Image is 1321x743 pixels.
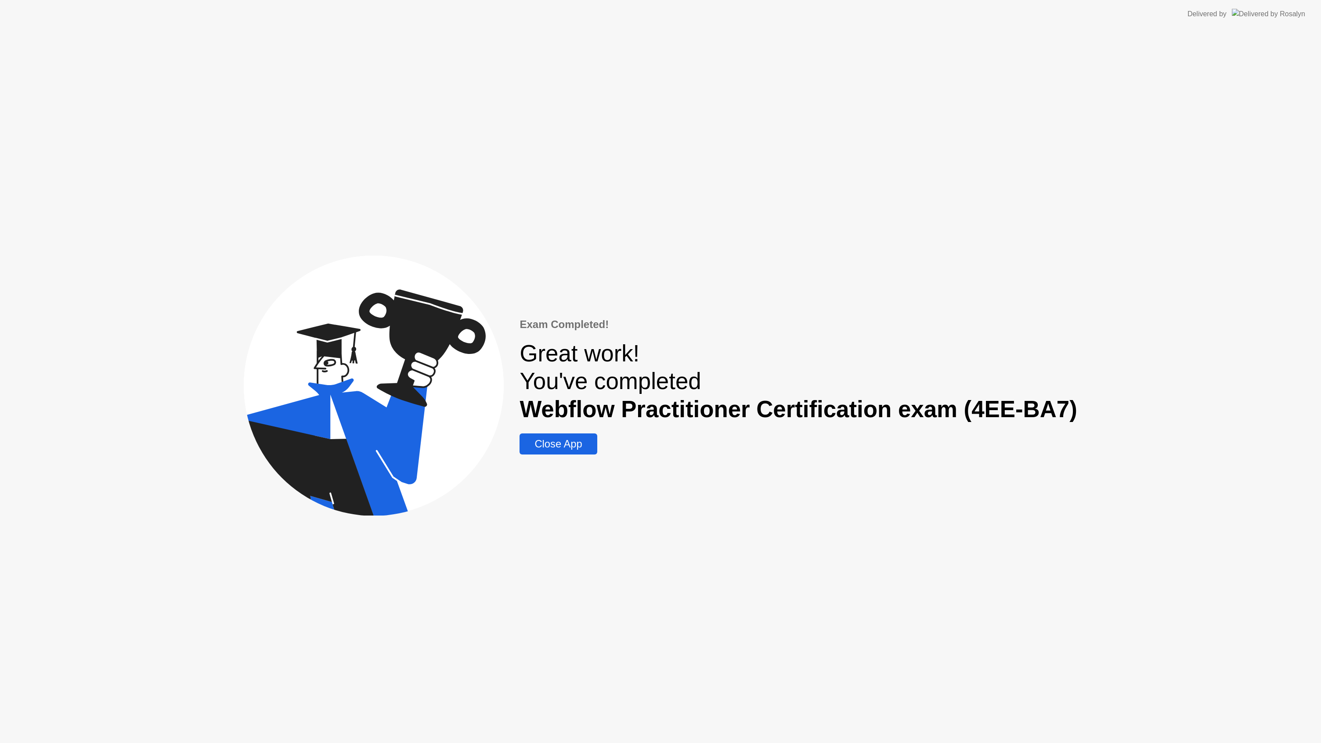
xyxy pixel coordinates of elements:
div: Close App [522,438,594,450]
img: Delivered by Rosalyn [1232,9,1305,19]
div: Exam Completed! [520,317,1077,332]
div: Delivered by [1187,9,1227,19]
button: Close App [520,433,597,454]
b: Webflow Practitioner Certification exam (4EE-BA7) [520,396,1077,422]
div: Great work! You've completed [520,339,1077,423]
